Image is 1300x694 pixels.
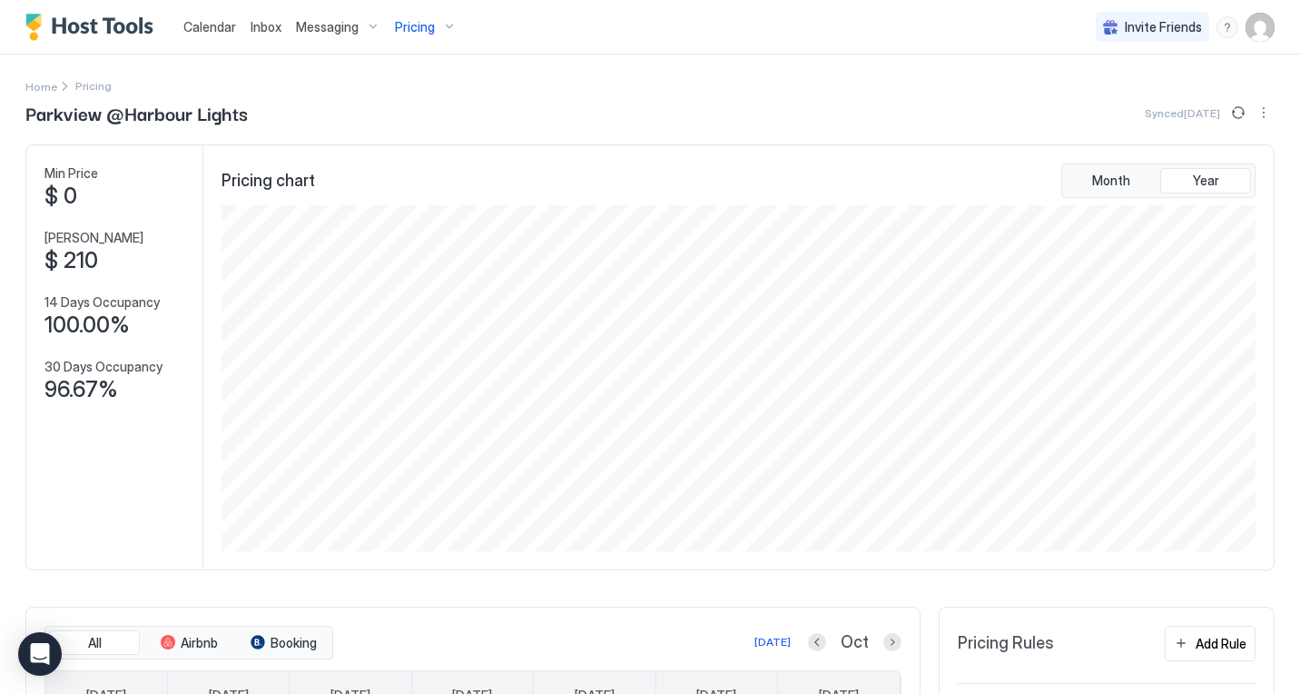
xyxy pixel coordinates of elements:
span: Oct [841,632,869,653]
div: Add Rule [1196,634,1246,653]
span: $ 0 [44,183,77,210]
div: menu [1253,102,1275,124]
span: Home [25,80,57,94]
span: Inbox [251,19,281,35]
span: 14 Days Occupancy [44,294,160,311]
span: Airbnb [181,635,218,651]
button: [DATE] [752,631,793,653]
span: Synced [DATE] [1145,106,1220,120]
div: menu [1216,16,1238,38]
span: Year [1193,173,1219,189]
span: Invite Friends [1125,19,1202,35]
span: Booking [271,635,317,651]
button: Sync prices [1227,102,1249,124]
button: Add Rule [1165,626,1256,661]
span: Pricing [395,19,435,35]
a: Calendar [183,17,236,36]
div: [DATE] [754,634,791,650]
span: Pricing chart [222,171,315,192]
span: Calendar [183,19,236,35]
span: Pricing Rules [958,633,1054,654]
span: 30 Days Occupancy [44,359,162,375]
span: $ 210 [44,247,98,274]
button: Airbnb [143,630,234,656]
div: User profile [1246,13,1275,42]
span: Parkview @Harbour Lights [25,99,248,126]
button: All [49,630,140,656]
span: Messaging [296,19,359,35]
div: tab-group [44,626,333,660]
span: Breadcrumb [75,79,112,93]
div: Open Intercom Messenger [18,632,62,676]
span: [PERSON_NAME] [44,230,143,246]
span: Min Price [44,165,98,182]
span: Month [1092,173,1130,189]
button: More options [1253,102,1275,124]
div: Breadcrumb [25,76,57,95]
span: All [88,635,102,651]
button: Previous month [808,633,826,651]
a: Inbox [251,17,281,36]
button: Booking [238,630,329,656]
a: Home [25,76,57,95]
a: Host Tools Logo [25,14,162,41]
span: 96.67% [44,376,118,403]
button: Next month [883,633,901,651]
div: tab-group [1061,164,1256,198]
button: Month [1066,168,1157,193]
span: 100.00% [44,312,130,339]
button: Year [1160,168,1251,193]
